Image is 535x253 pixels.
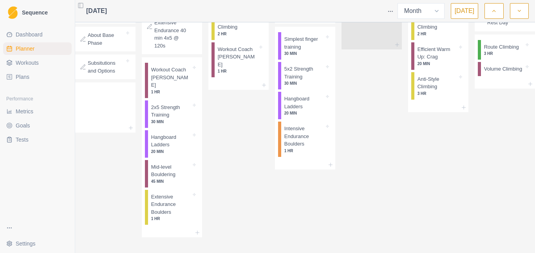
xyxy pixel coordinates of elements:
div: Extensive Endurance Boulders1 HR [145,190,199,225]
p: Simplest finger training [284,35,324,51]
a: Metrics [3,105,72,118]
p: Mid-level Bouldering [151,163,191,178]
a: Goals [3,119,72,132]
p: 2x5 Strength Training [151,104,191,119]
div: Workout Coach [PERSON_NAME]1 HR [211,42,266,78]
div: Performance [3,93,72,105]
p: 30 MIN [284,80,324,86]
span: [DATE] [86,6,107,16]
p: Subsitutions and Options [88,59,125,75]
span: Plans [16,73,29,81]
div: Mid-level Bouldering45 MIN [145,160,199,187]
p: Route Climbing [484,43,519,51]
div: 2x5 Strength Training30 MIN [145,100,199,128]
span: Planner [16,45,34,53]
p: 2 HR [218,31,258,37]
p: Volume Climbing [484,65,522,73]
div: Anti-Style Climbing3 HR [411,72,465,100]
p: 30 MIN [284,51,324,56]
p: Intensive Endurance Boulders [284,125,324,148]
span: Sequence [22,10,48,15]
span: Workouts [16,59,39,67]
p: 1 HR [284,148,324,154]
a: Planner [3,42,72,55]
div: 5x2 Strength Training30 MIN [278,62,332,89]
p: Hangboard Ladders [284,95,324,110]
p: 5x2 Strength Training [284,65,324,80]
p: Workout Coach [PERSON_NAME] [151,66,191,89]
div: Workout Coach [PERSON_NAME]1 HR [145,63,199,98]
a: Workouts [3,56,72,69]
p: 1 HR [218,68,258,74]
p: HB Ladders: 3 sets of 3-6-9. Extensive Endurance 40 min 4x5 @ 120s [154,4,191,49]
button: Settings [3,237,72,250]
a: LogoSequence [3,3,72,22]
p: 1 HR [151,216,191,222]
p: 45 MIN [151,178,191,184]
a: Dashboard [3,28,72,41]
div: Efficient Warm Up: Crag20 MIN [411,42,465,70]
div: Hangboard Ladders20 MIN [278,92,332,119]
p: 30 MIN [151,119,191,125]
p: 20 MIN [284,110,324,116]
a: Tests [3,133,72,146]
p: 20 MIN [418,61,457,67]
p: Workout Coach [PERSON_NAME] [218,46,258,69]
span: Goals [16,122,30,129]
p: 3 HR [418,91,457,96]
div: Simplest finger training30 MIN [278,32,332,60]
p: 2 HR [418,31,457,37]
p: About Base Phase [88,31,125,47]
p: 1 HR [151,89,191,95]
p: Anti-Style Climbing [418,75,457,91]
p: Extensive Endurance Boulders [151,193,191,216]
p: Efficient Warm Up: Crag [418,46,457,61]
p: 3 HR [484,51,524,56]
div: Intensive Endurance Boulders1 HR [278,122,332,157]
span: Dashboard [16,31,43,38]
p: Hangboard Ladders [151,133,191,149]
div: Volume Climbing [478,62,532,76]
p: 20 MIN [151,149,191,155]
span: Metrics [16,107,33,115]
div: Subsitutions and Options [75,55,136,79]
img: Logo [8,6,18,19]
button: [DATE] [451,3,478,19]
div: Hangboard Ladders20 MIN [145,130,199,158]
span: Tests [16,136,29,144]
a: Plans [3,71,72,83]
div: Route Climbing3 HR [478,40,532,60]
div: About Base Phase [75,27,136,51]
